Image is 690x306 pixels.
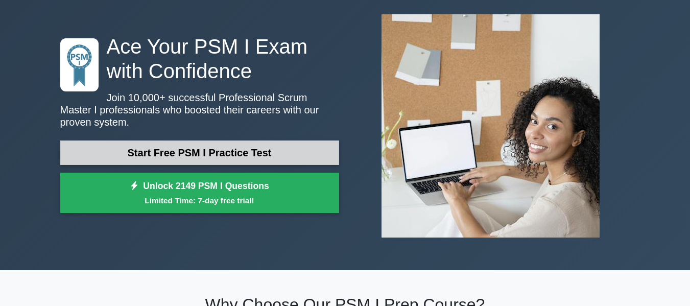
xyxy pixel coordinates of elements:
a: Start Free PSM I Practice Test [60,140,339,165]
small: Limited Time: 7-day free trial! [73,195,326,206]
h1: Ace Your PSM I Exam with Confidence [60,34,339,83]
a: Unlock 2149 PSM I QuestionsLimited Time: 7-day free trial! [60,173,339,214]
p: Join 10,000+ successful Professional Scrum Master I professionals who boosted their careers with ... [60,91,339,128]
